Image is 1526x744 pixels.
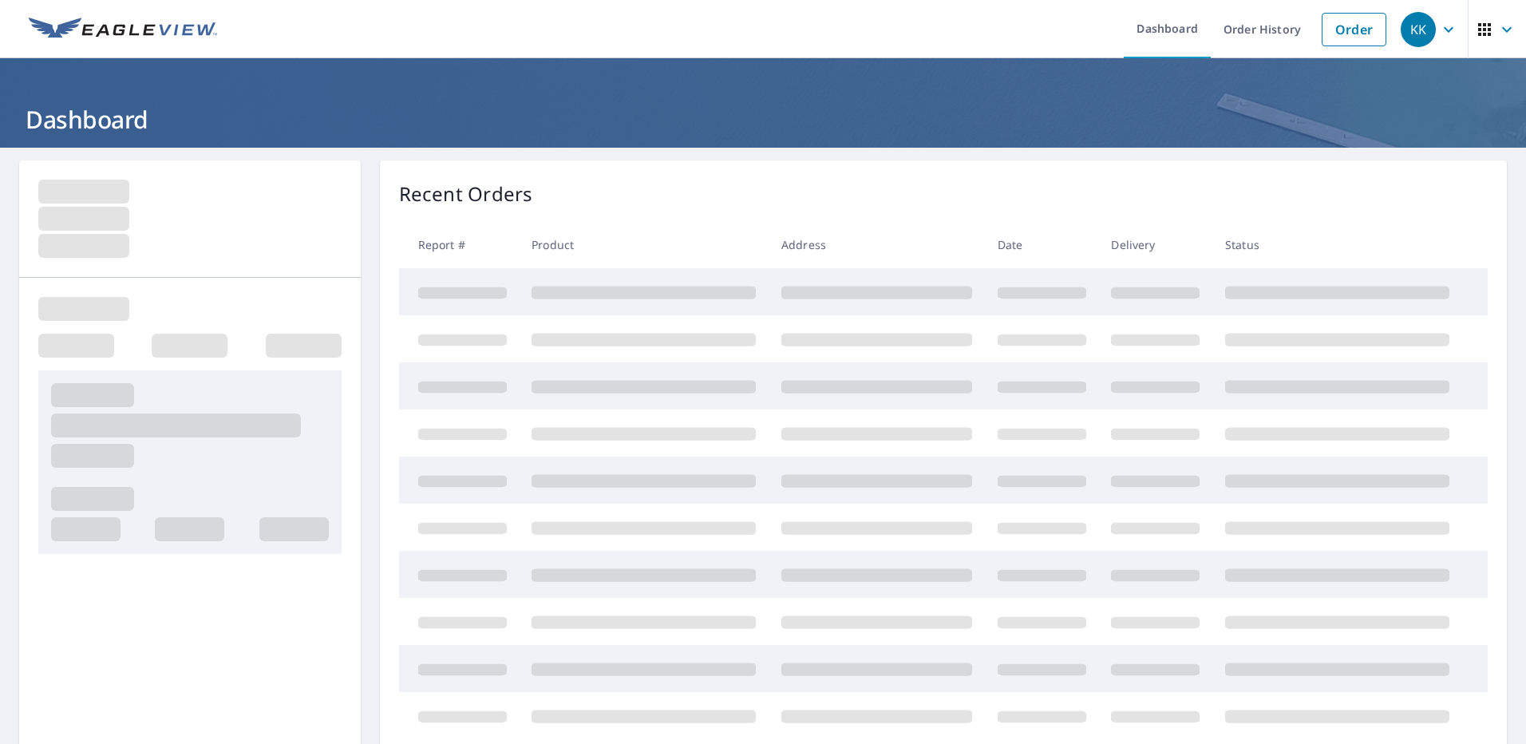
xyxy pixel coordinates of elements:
h1: Dashboard [19,103,1507,136]
th: Address [769,221,985,268]
img: EV Logo [29,18,217,42]
p: Recent Orders [399,180,533,208]
th: Report # [399,221,520,268]
th: Delivery [1098,221,1212,268]
th: Product [519,221,769,268]
th: Status [1212,221,1462,268]
a: Order [1322,13,1386,46]
th: Date [985,221,1099,268]
div: KK [1401,12,1436,47]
